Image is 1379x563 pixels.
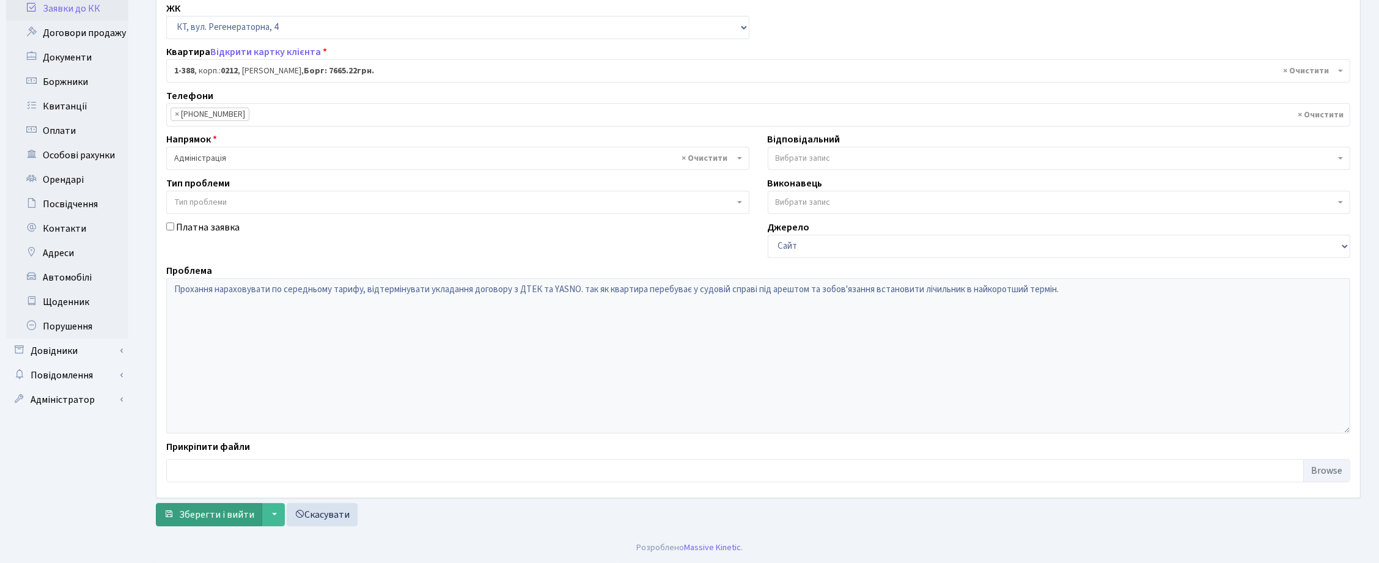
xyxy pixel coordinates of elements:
[6,216,128,241] a: Контакти
[171,108,249,121] li: 098-450-58-95
[776,152,831,164] span: Вибрати запис
[166,132,217,147] label: Напрямок
[6,21,128,45] a: Договори продажу
[174,65,1335,77] span: <b>1-388</b>, корп.: <b>0212</b>, Щербина Андрій Олександрович, <b>Борг: 7665.22грн.</b>
[166,59,1350,83] span: <b>1-388</b>, корп.: <b>0212</b>, Щербина Андрій Олександрович, <b>Борг: 7665.22грн.</b>
[6,143,128,167] a: Особові рахунки
[166,147,749,170] span: Адміністрація
[6,290,128,314] a: Щоденник
[166,89,213,103] label: Телефони
[6,119,128,143] a: Оплати
[221,65,238,77] b: 0212
[1298,109,1344,121] span: Видалити всі елементи
[174,196,227,208] span: Тип проблеми
[166,176,230,191] label: Тип проблеми
[6,363,128,388] a: Повідомлення
[166,263,212,278] label: Проблема
[6,167,128,192] a: Орендарі
[6,94,128,119] a: Квитанції
[287,503,358,526] a: Скасувати
[776,196,831,208] span: Вибрати запис
[166,45,327,59] label: Квартира
[1283,65,1329,77] span: Видалити всі елементи
[176,220,240,235] label: Платна заявка
[6,339,128,363] a: Довідники
[166,440,250,454] label: Прикріпити файли
[174,152,734,164] span: Адміністрація
[179,508,254,521] span: Зберегти і вийти
[6,265,128,290] a: Автомобілі
[304,65,374,77] b: Борг: 7665.22грн.
[166,278,1350,433] textarea: Прохання нараховувати по середньому тарифу, відтермінувати укладання договору з ДТЕК та YASNO. та...
[6,241,128,265] a: Адреси
[6,70,128,94] a: Боржники
[6,388,128,412] a: Адміністратор
[6,314,128,339] a: Порушення
[768,132,840,147] label: Відповідальний
[6,45,128,70] a: Документи
[636,541,743,554] div: Розроблено .
[166,1,180,16] label: ЖК
[175,108,179,120] span: ×
[684,541,741,554] a: Massive Kinetic
[210,45,321,59] a: Відкрити картку клієнта
[174,65,194,77] b: 1-388
[768,176,823,191] label: Виконавець
[156,503,262,526] button: Зберегти і вийти
[682,152,728,164] span: Видалити всі елементи
[6,192,128,216] a: Посвідчення
[768,220,810,235] label: Джерело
